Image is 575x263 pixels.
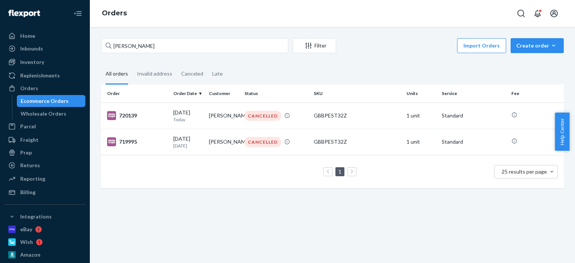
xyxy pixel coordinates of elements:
[244,111,281,121] div: CANCELLED
[21,97,69,105] div: Ecommerce Orders
[4,159,85,171] a: Returns
[181,64,203,83] div: Canceled
[101,38,288,53] input: Search orders
[137,64,172,83] div: Invalid address
[4,43,85,55] a: Inbounds
[442,112,505,119] p: Standard
[442,138,505,146] p: Standard
[404,103,439,129] td: 1 unit
[8,10,40,17] img: Flexport logo
[17,108,86,120] a: Wholesale Orders
[20,213,52,220] div: Integrations
[502,168,547,175] span: 25 results per page
[20,226,32,233] div: eBay
[212,64,223,83] div: Late
[314,112,400,119] div: GBBPEST32Z
[4,173,85,185] a: Reporting
[293,38,336,53] button: Filter
[173,135,203,149] div: [DATE]
[404,129,439,155] td: 1 unit
[20,32,35,40] div: Home
[4,236,85,248] a: Wish
[209,90,238,97] div: Customer
[20,162,40,169] div: Returns
[173,109,203,123] div: [DATE]
[4,56,85,68] a: Inventory
[508,85,564,103] th: Fee
[20,175,45,183] div: Reporting
[547,6,562,21] button: Open account menu
[314,138,400,146] div: GBBPEST32Z
[511,38,564,53] button: Create order
[102,9,127,17] a: Orders
[20,238,33,246] div: Wish
[4,211,85,223] button: Integrations
[4,186,85,198] a: Billing
[457,38,506,53] button: Import Orders
[17,95,86,107] a: Ecommerce Orders
[20,85,38,92] div: Orders
[173,116,203,123] p: Today
[206,129,241,155] td: [PERSON_NAME]
[20,189,36,196] div: Billing
[4,30,85,42] a: Home
[311,85,403,103] th: SKU
[107,137,167,146] div: 719995
[101,85,170,103] th: Order
[555,113,569,151] button: Help Center
[20,251,40,259] div: Amazon
[20,45,43,52] div: Inbounds
[4,147,85,159] a: Prep
[293,42,336,49] div: Filter
[206,103,241,129] td: [PERSON_NAME]
[241,85,311,103] th: Status
[70,6,85,21] button: Close Navigation
[4,82,85,94] a: Orders
[530,6,545,21] button: Open notifications
[527,241,568,259] iframe: Opens a widget where you can chat to one of our agents
[106,64,128,85] div: All orders
[4,249,85,261] a: Amazon
[516,42,558,49] div: Create order
[514,6,529,21] button: Open Search Box
[107,111,167,120] div: 720139
[20,58,44,66] div: Inventory
[20,123,36,130] div: Parcel
[20,149,32,156] div: Prep
[20,72,60,79] div: Replenishments
[4,134,85,146] a: Freight
[170,85,206,103] th: Order Date
[337,168,343,175] a: Page 1 is your current page
[4,120,85,132] a: Parcel
[4,223,85,235] a: eBay
[96,3,133,24] ol: breadcrumbs
[4,70,85,82] a: Replenishments
[404,85,439,103] th: Units
[244,137,281,147] div: CANCELLED
[173,143,203,149] p: [DATE]
[439,85,508,103] th: Service
[20,136,39,144] div: Freight
[21,110,66,117] div: Wholesale Orders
